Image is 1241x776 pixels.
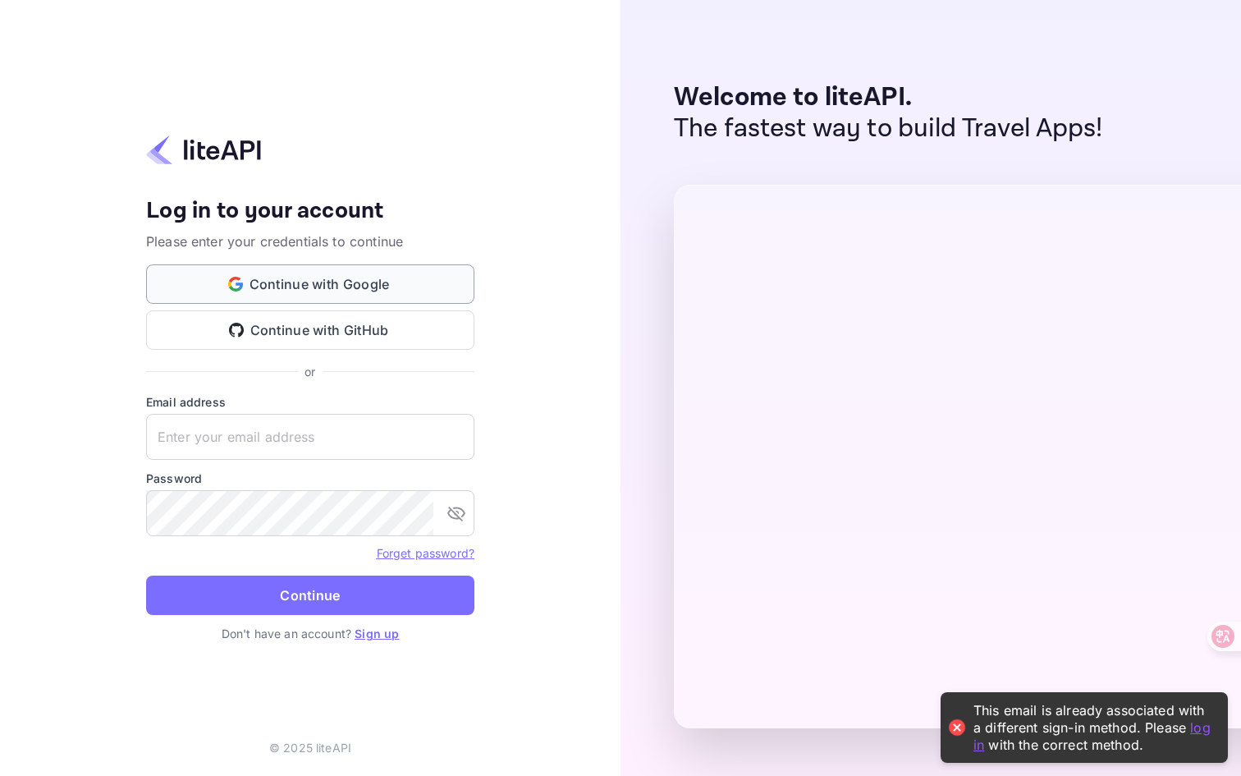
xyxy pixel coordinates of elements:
p: Welcome to liteAPI. [674,82,1103,113]
button: Continue [146,576,474,615]
button: Continue with Google [146,264,474,304]
p: Don't have an account? [146,625,474,642]
p: or [305,363,315,380]
button: Continue with GitHub [146,310,474,350]
label: Password [146,470,474,487]
a: Sign up [355,627,399,641]
input: Enter your email address [146,414,474,460]
p: © 2025 liteAPI [269,739,351,756]
label: Email address [146,393,474,411]
button: toggle password visibility [440,497,473,530]
img: liteapi [146,134,261,166]
a: Forget password? [377,546,474,560]
p: The fastest way to build Travel Apps! [674,113,1103,145]
a: log in [973,719,1211,752]
h4: Log in to your account [146,197,474,226]
p: Please enter your credentials to continue [146,232,474,251]
div: This email is already associated with a different sign-in method. Please with the correct method. [973,702,1211,753]
a: Forget password? [377,544,474,561]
